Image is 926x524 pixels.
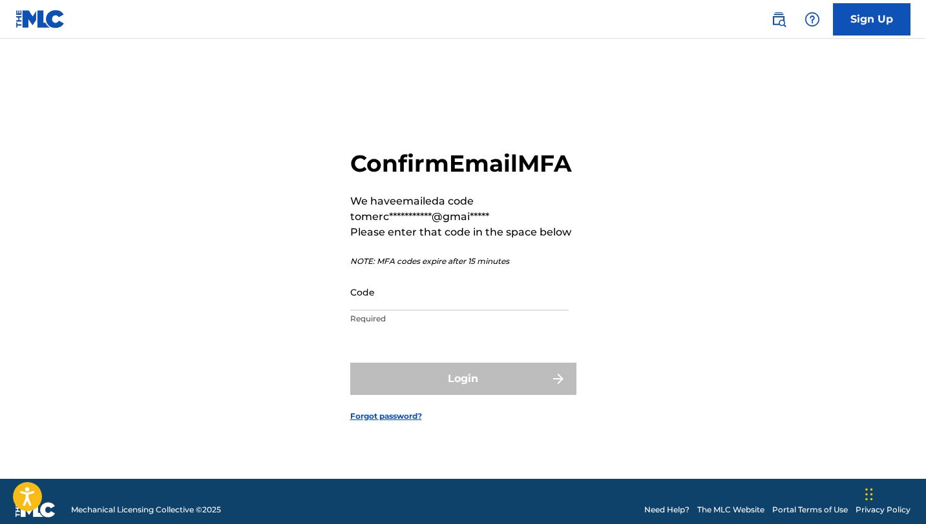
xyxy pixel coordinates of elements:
a: Forgot password? [350,410,422,422]
a: The MLC Website [697,504,764,516]
a: Public Search [766,6,792,32]
a: Sign Up [833,3,910,35]
div: Widget de chat [861,462,926,524]
span: Mechanical Licensing Collective © 2025 [71,504,221,516]
h2: Confirm Email MFA [350,149,576,178]
p: Required [350,313,569,325]
img: MLC Logo [16,10,65,28]
img: search [771,12,786,27]
a: Portal Terms of Use [772,504,848,516]
p: Please enter that code in the space below [350,225,576,240]
p: NOTE: MFA codes expire after 15 minutes [350,256,576,267]
a: Need Help? [644,504,689,516]
a: Privacy Policy [856,504,910,516]
div: Help [799,6,825,32]
img: logo [16,502,56,518]
iframe: Chat Widget [861,462,926,524]
div: Arrastrar [865,475,873,514]
img: help [805,12,820,27]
